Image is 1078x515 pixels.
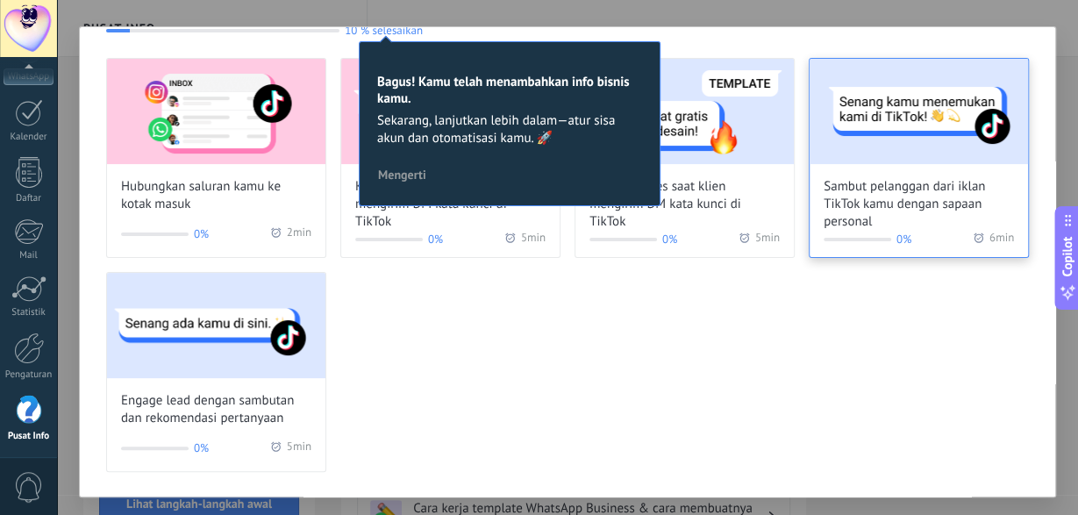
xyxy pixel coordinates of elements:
[755,231,780,248] span: 5 min
[370,161,434,188] button: Mengerti
[121,392,311,427] span: Engage lead dengan sambutan dan rekomendasi pertanyaan
[4,307,54,318] div: Statistik
[377,112,642,147] span: Sekarang, lanjutkan lebih dalam—atur sisa akun dan otomatisasi kamu. 🚀
[4,369,54,381] div: Pengaturan
[810,59,1028,164] img: Welcome customers from your TikTok ads with a personal greeting
[378,168,426,181] span: Mengerti
[896,231,911,248] span: 0%
[1059,236,1076,276] span: Copilot
[377,74,642,107] h2: Bagus! Kamu telah menambahkan info bisnis kamu.
[4,431,54,442] div: Pusat Info
[989,231,1014,248] span: 6 min
[107,273,325,378] img: Engage leads with welcome messages and suggested questions
[194,440,209,457] span: 0%
[287,225,311,243] span: 2 min
[521,231,546,248] span: 5 min
[575,59,794,164] img: Send freebies when clients DM keywords on TikTok
[662,231,677,248] span: 0%
[107,59,325,164] img: Connect your channels to the inbox
[121,178,311,213] span: Hubungkan saluran kamu ke kotak masuk
[589,178,780,231] span: Kirim freebies saat klien mengirim DM kata kunci di TikTok
[4,250,54,261] div: Mail
[345,24,423,37] span: 10 % selesaikan
[428,231,443,248] span: 0%
[4,193,54,204] div: Daftar
[355,178,546,231] span: Kirim kode promo saat klien mengirim DM kata kunci di TikTok
[824,178,1014,231] span: Sambut pelanggan dari iklan TikTok kamu dengan sapaan personal
[287,440,311,457] span: 5 min
[194,225,209,243] span: 0%
[4,132,54,143] div: Kalender
[341,59,560,164] img: Send promo codes when clients DM keywords on TikTok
